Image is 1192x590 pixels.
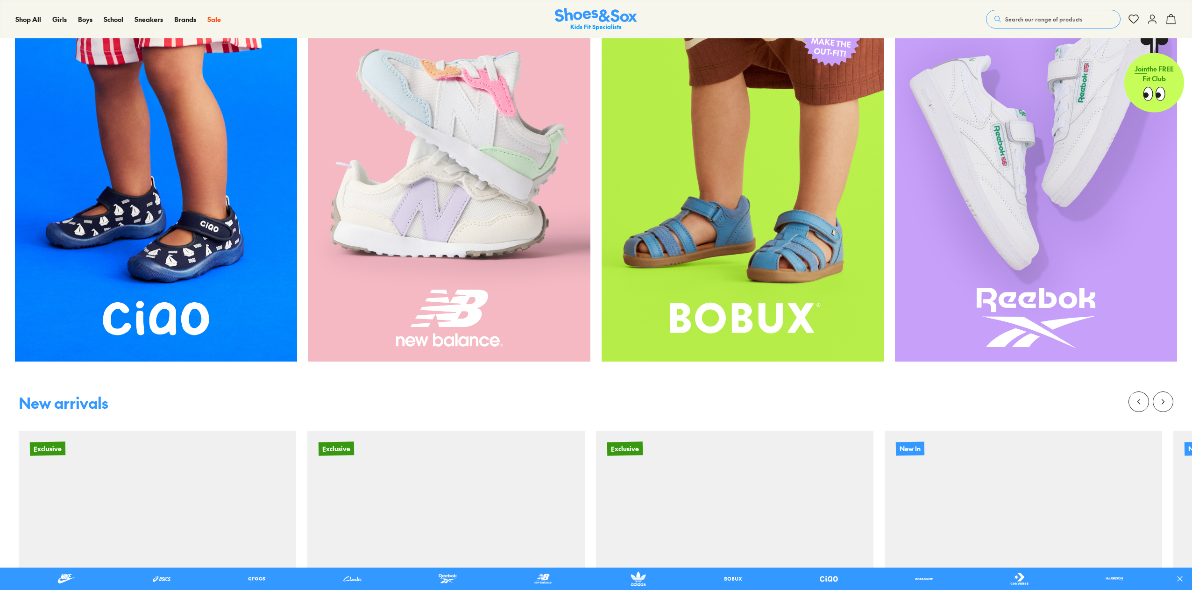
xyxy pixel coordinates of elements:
a: Jointhe FREE Fit Club [1124,38,1184,113]
span: Join [1135,64,1147,73]
p: Exclusive [319,441,354,455]
p: the FREE Fit Club [1124,57,1184,91]
p: Exclusive [30,441,65,455]
p: New In [896,442,924,456]
a: Boys [78,14,92,24]
a: School [104,14,123,24]
p: Exclusive [607,441,643,455]
a: Sneakers [135,14,163,24]
a: Sale [207,14,221,24]
a: Shoes & Sox [555,8,637,31]
img: SNS_Logo_Responsive.svg [555,8,637,31]
span: Search our range of products [1005,15,1082,23]
button: Search our range of products [986,10,1121,28]
a: Shop All [15,14,41,24]
a: Brands [174,14,196,24]
div: New arrivals [19,395,108,410]
a: Girls [52,14,67,24]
